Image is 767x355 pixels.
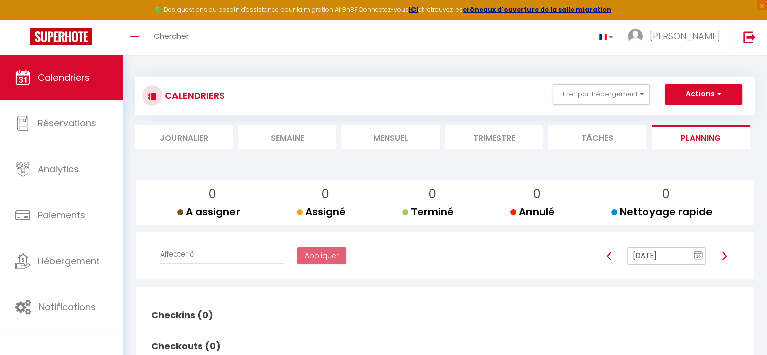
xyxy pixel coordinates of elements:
p: 0 [305,185,346,204]
p: 0 [619,185,713,204]
text: 10 [696,254,701,259]
span: Hébergement [38,255,100,267]
span: Nettoyage rapide [611,205,713,219]
span: Notifications [39,300,96,313]
span: Paiements [38,209,85,221]
img: Super Booking [30,28,92,45]
button: Actions [665,84,742,105]
li: Semaine [238,125,336,149]
li: Mensuel [341,125,440,149]
h2: Checkins (0) [149,299,223,331]
span: A assigner [177,205,240,219]
img: arrow-left3.svg [605,252,613,260]
p: 0 [518,185,555,204]
span: Chercher [154,31,189,41]
img: logout [743,31,756,43]
button: Filtrer par hébergement [553,84,650,105]
span: Calendriers [38,71,90,84]
li: Planning [652,125,750,149]
a: Chercher [146,20,196,55]
button: Appliquer [297,247,346,265]
li: Journalier [135,125,233,149]
span: [PERSON_NAME] [650,30,720,42]
button: Ouvrir le widget de chat LiveChat [8,4,38,34]
input: Select Date [627,247,706,265]
img: arrow-right3.svg [720,252,728,260]
h3: CALENDRIERS [162,84,225,107]
li: Trimestre [445,125,543,149]
img: ... [628,29,643,44]
a: créneaux d'ouverture de la salle migration [463,5,611,14]
p: 0 [410,185,454,204]
span: Annulé [510,205,555,219]
a: ... [PERSON_NAME] [620,20,733,55]
a: ICI [409,5,418,14]
p: 0 [185,185,240,204]
span: Analytics [38,163,79,175]
span: Assigné [297,205,346,219]
li: Tâches [548,125,646,149]
span: Terminé [402,205,454,219]
span: Réservations [38,117,96,129]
